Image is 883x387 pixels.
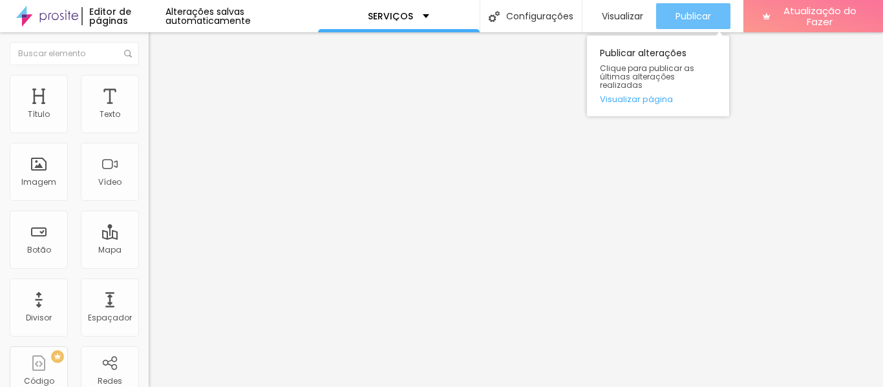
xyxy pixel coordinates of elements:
[656,3,730,29] button: Publicar
[26,312,52,323] font: Divisor
[98,176,122,187] font: Vídeo
[10,42,139,65] input: Buscar elemento
[165,5,251,27] font: Alterações salvas automaticamente
[600,93,673,105] font: Visualizar página
[21,176,56,187] font: Imagem
[489,11,500,22] img: Ícone
[124,50,132,58] img: Ícone
[27,244,51,255] font: Botão
[676,10,711,23] font: Publicar
[28,109,50,120] font: Título
[100,109,120,120] font: Texto
[88,312,132,323] font: Espaçador
[600,47,686,59] font: Publicar alterações
[783,4,856,28] font: Atualização do Fazer
[368,10,413,23] font: SERVIÇOS
[600,63,694,90] font: Clique para publicar as últimas alterações realizadas
[89,5,131,27] font: Editor de páginas
[98,244,122,255] font: Mapa
[582,3,656,29] button: Visualizar
[602,10,643,23] font: Visualizar
[506,10,573,23] font: Configurações
[600,95,716,103] a: Visualizar página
